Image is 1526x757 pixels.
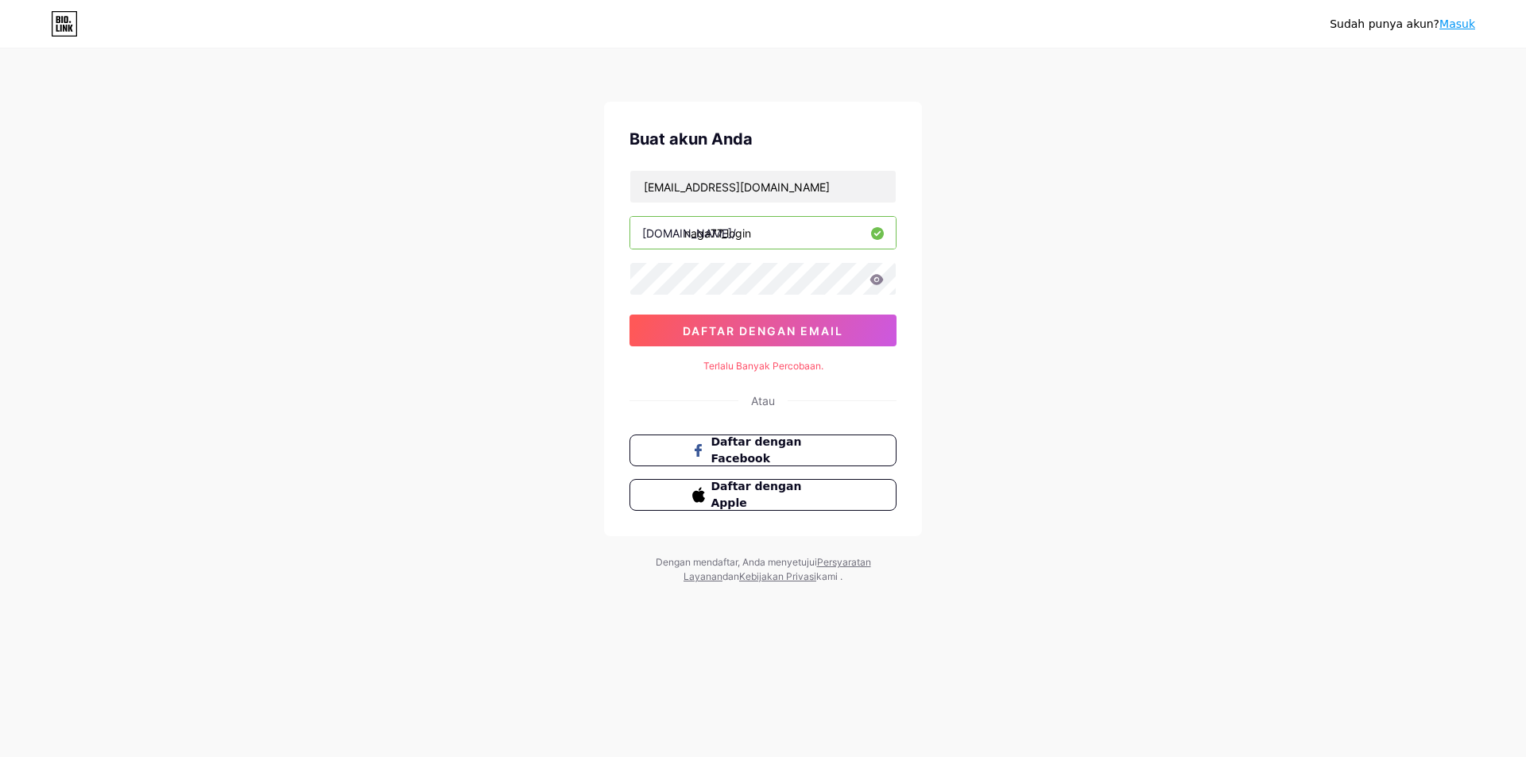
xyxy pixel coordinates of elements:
input: nama belakang [630,217,896,249]
font: dan [722,570,739,582]
font: Buat akun Anda [629,129,753,149]
font: kami . [816,570,842,582]
button: daftar dengan email [629,315,897,346]
a: Kebijakan Privasi [739,570,816,582]
font: Sudah punya akun? [1330,17,1439,30]
button: Daftar dengan Apple [629,479,897,511]
a: Masuk [1439,17,1475,30]
font: Dengan mendaftar, Anda menyetujui [656,556,817,568]
font: [DOMAIN_NAME]/ [642,226,736,240]
font: daftar dengan email [683,324,843,338]
font: Atau [751,394,775,407]
button: Daftar dengan Facebook [629,435,897,466]
font: Daftar dengan Apple [711,480,802,509]
font: Terlalu Banyak Percobaan. [703,360,823,372]
input: E-mail [630,171,896,203]
font: Daftar dengan Facebook [711,435,802,465]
